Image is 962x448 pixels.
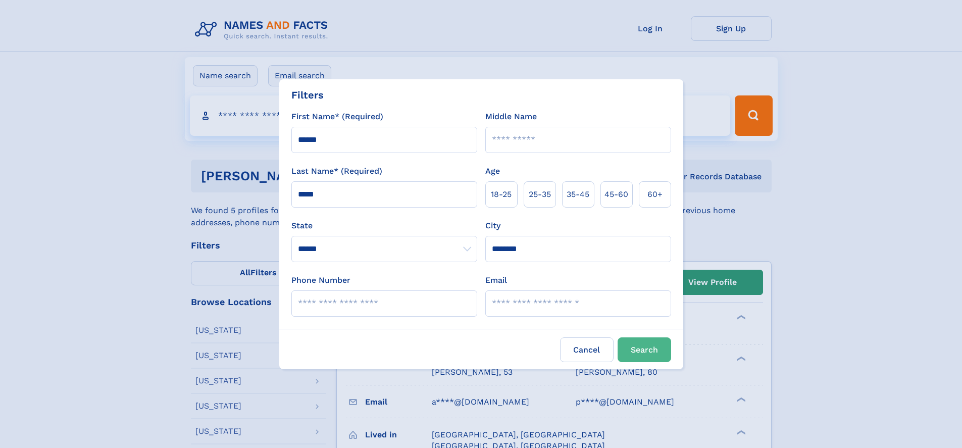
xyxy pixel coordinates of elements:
span: 18‑25 [491,188,512,201]
label: Phone Number [291,274,350,286]
label: Middle Name [485,111,537,123]
label: City [485,220,500,232]
label: Age [485,165,500,177]
span: 25‑35 [529,188,551,201]
label: State [291,220,477,232]
div: Filters [291,87,324,103]
label: First Name* (Required) [291,111,383,123]
span: 45‑60 [604,188,628,201]
button: Search [618,337,671,362]
span: 60+ [647,188,663,201]
label: Last Name* (Required) [291,165,382,177]
label: Email [485,274,507,286]
label: Cancel [560,337,614,362]
span: 35‑45 [567,188,589,201]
